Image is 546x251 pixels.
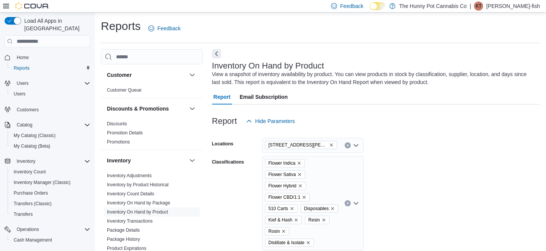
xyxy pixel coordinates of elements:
[107,71,132,79] h3: Customer
[268,228,280,235] span: Rosin
[265,216,302,224] span: Kief & Hash
[14,105,42,114] a: Customers
[11,167,49,176] a: Inventory Count
[8,63,93,73] button: Reports
[11,142,90,151] span: My Catalog (Beta)
[268,216,292,224] span: Kief & Hash
[14,53,90,62] span: Home
[107,173,152,178] a: Inventory Adjustments
[11,199,55,208] a: Transfers (Classic)
[353,142,359,148] button: Open list of options
[212,159,244,165] label: Classifications
[304,205,329,212] span: Disposables
[8,141,93,151] button: My Catalog (Beta)
[14,211,33,217] span: Transfers
[265,141,337,149] span: 100 Jamieson Pkwy
[265,239,314,247] span: Distillate & Isolate
[8,209,93,220] button: Transfers
[2,224,93,235] button: Operations
[302,195,306,200] button: Remove Flower CBD/1:1 from selection in this group
[21,17,90,32] span: Load All Apps in [GEOGRAPHIC_DATA]
[330,206,335,211] button: Remove Disposables from selection in this group
[11,189,90,198] span: Purchase Orders
[17,55,29,61] span: Home
[107,173,152,179] span: Inventory Adjustments
[11,235,55,245] a: Cash Management
[306,240,311,245] button: Remove Distillate & Isolate from selection in this group
[107,227,140,233] span: Package Details
[265,227,290,235] span: Rosin
[212,70,536,86] div: View a snapshot of inventory availability by product. You can view products in stock by classific...
[107,87,141,93] span: Customer Queue
[2,52,93,63] button: Home
[11,189,51,198] a: Purchase Orders
[268,171,296,178] span: Flower Sativa
[107,200,170,206] span: Inventory On Hand by Package
[14,157,90,166] span: Inventory
[188,70,197,80] button: Customer
[14,143,50,149] span: My Catalog (Beta)
[353,200,359,206] button: Open list of options
[11,89,28,98] a: Users
[107,71,186,79] button: Customer
[11,89,90,98] span: Users
[15,2,49,10] img: Cova
[11,142,53,151] a: My Catalog (Beta)
[8,130,93,141] button: My Catalog (Classic)
[294,218,298,222] button: Remove Kief & Hash from selection in this group
[14,169,46,175] span: Inventory Count
[107,139,130,145] span: Promotions
[107,182,169,187] a: Inventory by Product Historical
[268,239,304,246] span: Distillate & Isolate
[11,235,90,245] span: Cash Management
[212,117,237,126] h3: Report
[11,178,90,187] span: Inventory Manager (Classic)
[243,114,298,129] button: Hide Parameters
[107,105,186,112] button: Discounts & Promotions
[101,19,141,34] h1: Reports
[14,65,30,71] span: Reports
[14,79,31,88] button: Users
[11,64,33,73] a: Reports
[213,89,231,104] span: Report
[470,2,471,11] p: |
[298,184,303,188] button: Remove Flower Hybrid from selection in this group
[474,2,483,11] div: Kyla Townsend-fish
[265,159,305,167] span: Flower Indica
[345,200,351,206] button: Clear input
[107,218,153,224] a: Inventory Transactions
[8,188,93,198] button: Purchase Orders
[14,179,71,186] span: Inventory Manager (Classic)
[17,107,39,113] span: Customers
[14,79,90,88] span: Users
[101,86,203,98] div: Customer
[188,104,197,113] button: Discounts & Promotions
[268,159,295,167] span: Flower Indica
[308,216,320,224] span: Resin
[290,206,294,211] button: Remove 510 Carts from selection in this group
[345,142,351,148] button: Clear input
[14,133,56,139] span: My Catalog (Classic)
[2,104,93,115] button: Customers
[17,226,39,232] span: Operations
[305,216,329,224] span: Resin
[14,225,42,234] button: Operations
[265,193,310,201] span: Flower CBD/1:1
[17,122,32,128] span: Catalog
[212,49,221,58] button: Next
[107,191,154,197] span: Inventory Count Details
[107,157,186,164] button: Inventory
[107,105,169,112] h3: Discounts & Promotions
[340,2,363,10] span: Feedback
[301,204,338,213] span: Disposables
[157,25,180,32] span: Feedback
[11,178,74,187] a: Inventory Manager (Classic)
[107,130,143,136] span: Promotion Details
[107,157,131,164] h3: Inventory
[14,201,52,207] span: Transfers (Classic)
[281,229,286,234] button: Remove Rosin from selection in this group
[107,246,146,251] a: Product Expirations
[11,199,90,208] span: Transfers (Classic)
[107,228,140,233] a: Package Details
[265,182,306,190] span: Flower Hybrid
